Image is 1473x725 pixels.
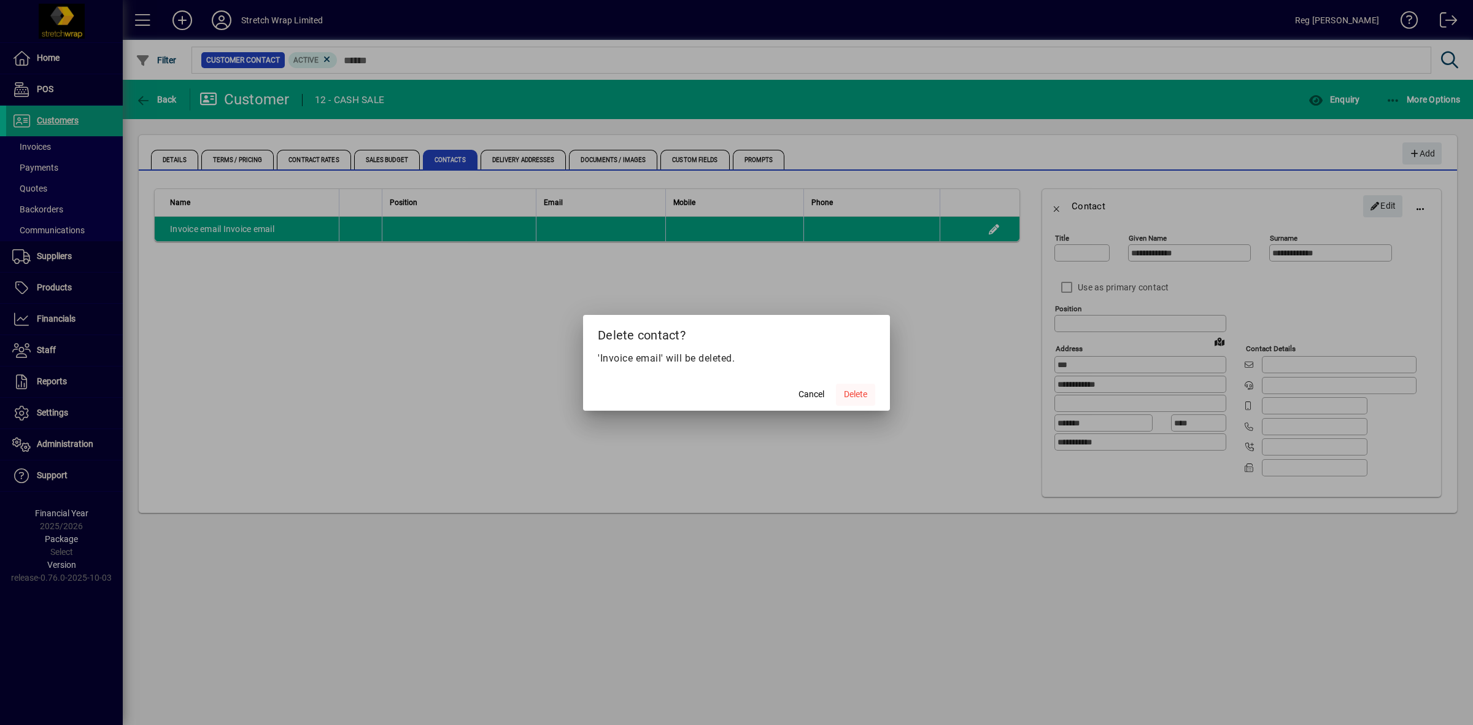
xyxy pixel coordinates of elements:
button: Delete [836,384,875,406]
h2: Delete contact? [583,315,890,351]
button: Cancel [792,384,831,406]
span: Delete [844,388,867,401]
span: Cancel [798,388,824,401]
p: 'Invoice email' will be deleted. [598,351,875,366]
